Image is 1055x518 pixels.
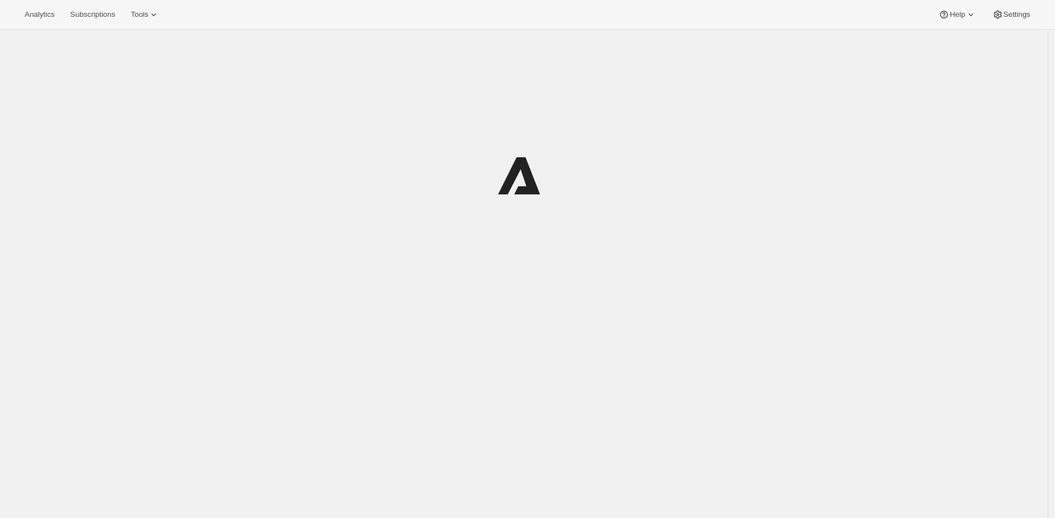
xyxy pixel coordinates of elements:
span: Settings [1003,10,1030,19]
span: Tools [131,10,148,19]
span: Help [950,10,965,19]
button: Analytics [18,7,61,22]
button: Help [932,7,983,22]
button: Tools [124,7,166,22]
button: Subscriptions [63,7,122,22]
span: Analytics [25,10,54,19]
button: Settings [985,7,1037,22]
span: Subscriptions [70,10,115,19]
